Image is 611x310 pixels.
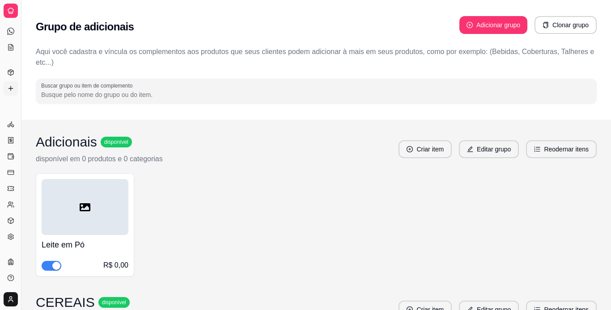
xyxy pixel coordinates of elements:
span: disponível [102,138,130,146]
div: R$ 0,00 [103,260,128,271]
button: copyClonar grupo [535,16,597,34]
span: plus-circle [407,146,413,152]
h4: Leite em Pó [42,239,128,251]
span: ordered-list [534,146,540,152]
span: plus-circle [467,22,473,28]
button: plus-circleAdicionar grupo [459,16,527,34]
h2: Grupo de adicionais [36,20,134,34]
p: Aqui você cadastra e víncula os complementos aos produtos que seus clientes podem adicionar à mai... [36,46,597,68]
button: ordered-listReodernar itens [526,140,597,158]
span: edit [467,146,473,152]
h3: Adicionais [36,134,97,150]
button: plus-circleCriar item [399,140,452,158]
input: Buscar grupo ou item de complemento [41,90,591,99]
label: Buscar grupo ou item de complemento [41,82,136,89]
button: editEditar grupo [459,140,519,158]
p: disponível em 0 produtos e 0 categorias [36,154,163,164]
span: copy [543,22,549,28]
span: disponível [100,299,128,306]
